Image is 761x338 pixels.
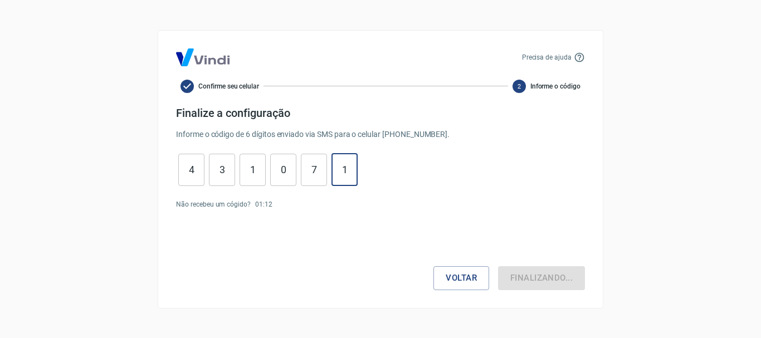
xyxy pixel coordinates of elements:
[518,82,521,90] text: 2
[176,48,230,66] img: Logo Vind
[176,106,585,120] h4: Finalize a configuração
[433,266,489,290] button: Voltar
[255,199,272,209] p: 01 : 12
[530,81,580,91] span: Informe o código
[176,199,251,209] p: Não recebeu um cógido?
[522,52,572,62] p: Precisa de ajuda
[176,129,585,140] p: Informe o código de 6 dígitos enviado via SMS para o celular [PHONE_NUMBER] .
[198,81,259,91] span: Confirme seu celular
